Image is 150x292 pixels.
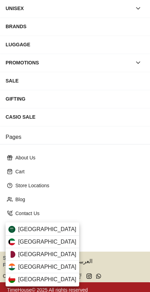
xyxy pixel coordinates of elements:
img: Saudi Arabia [8,226,15,233]
span: [GEOGRAPHIC_DATA] [18,225,76,234]
img: India [8,263,15,270]
span: [GEOGRAPHIC_DATA] [18,275,76,284]
img: Oman [8,276,15,283]
span: [GEOGRAPHIC_DATA] [18,263,76,271]
img: Qatar [8,251,15,258]
span: [GEOGRAPHIC_DATA] [18,250,76,259]
img: Kuwait [8,238,15,245]
span: [GEOGRAPHIC_DATA] [18,238,76,246]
